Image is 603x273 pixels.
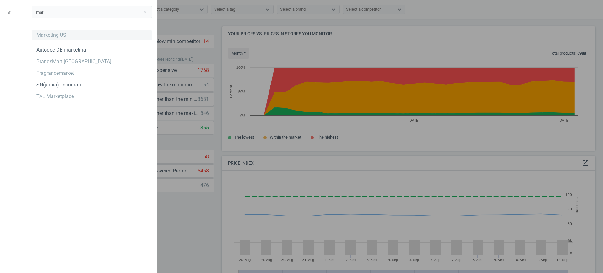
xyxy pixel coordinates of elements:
[36,32,66,39] div: Marketing US
[32,6,152,18] input: Search campaign
[36,70,74,77] div: Fragrancemarket
[4,6,18,20] button: keyboard_backspace
[36,81,81,88] div: SN(jumia) - soumari
[36,93,74,100] div: TAL Marketplace
[140,9,149,15] button: Close
[7,9,15,17] i: keyboard_backspace
[36,46,86,53] div: Autodoc DE marketing
[36,58,111,65] div: BrandsMart [GEOGRAPHIC_DATA]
